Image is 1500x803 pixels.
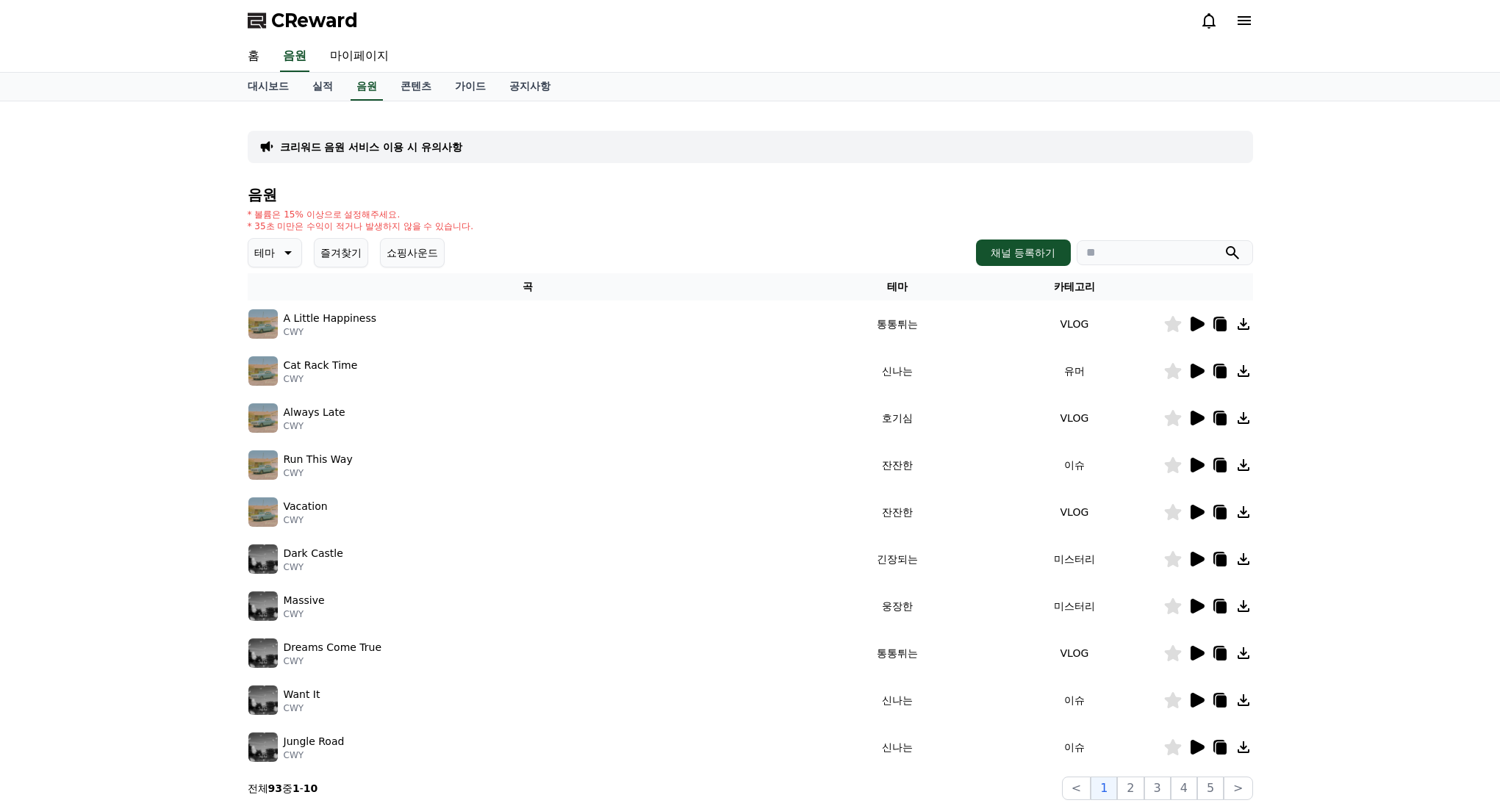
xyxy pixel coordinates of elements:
[248,591,278,621] img: music
[808,348,986,395] td: 신나는
[808,395,986,442] td: 호기심
[389,73,443,101] a: 콘텐츠
[1091,777,1117,800] button: 1
[808,677,986,724] td: 신나는
[284,687,320,702] p: Want It
[248,9,358,32] a: CReward
[284,546,343,561] p: Dark Castle
[248,356,278,386] img: music
[248,544,278,574] img: music
[986,630,1163,677] td: VLOG
[1197,777,1224,800] button: 5
[986,273,1163,300] th: 카테고리
[248,450,278,480] img: music
[236,73,301,101] a: 대시보드
[808,489,986,536] td: 잔잔한
[301,73,345,101] a: 실적
[284,608,325,620] p: CWY
[284,452,353,467] p: Run This Way
[443,73,498,101] a: 가이드
[293,782,300,794] strong: 1
[280,41,309,72] a: 음원
[280,140,462,154] a: 크리워드 음원 서비스 이용 시 유의사항
[248,403,278,433] img: music
[284,702,320,714] p: CWY
[808,630,986,677] td: 통통튀는
[986,348,1163,395] td: 유머
[808,442,986,489] td: 잔잔한
[248,187,1253,203] h4: 음원
[271,9,358,32] span: CReward
[1224,777,1252,800] button: >
[1171,777,1197,800] button: 4
[351,73,383,101] a: 음원
[284,499,328,514] p: Vacation
[248,309,278,339] img: music
[248,220,474,232] p: * 35초 미만은 수익이 적거나 발생하지 않을 수 있습니다.
[986,489,1163,536] td: VLOG
[248,638,278,668] img: music
[808,300,986,348] td: 통통튀는
[986,583,1163,630] td: 미스터리
[284,655,382,667] p: CWY
[976,240,1070,266] button: 채널 등록하기
[808,273,986,300] th: 테마
[986,300,1163,348] td: VLOG
[986,395,1163,442] td: VLOG
[314,238,368,267] button: 즐겨찾기
[284,514,328,526] p: CWY
[986,536,1163,583] td: 미스터리
[248,781,318,796] p: 전체 중 -
[986,677,1163,724] td: 이슈
[284,311,377,326] p: A Little Happiness
[318,41,401,72] a: 마이페이지
[808,536,986,583] td: 긴장되는
[284,467,353,479] p: CWY
[1117,777,1144,800] button: 2
[284,561,343,573] p: CWY
[380,238,445,267] button: 쇼핑사운드
[808,583,986,630] td: 웅장한
[248,238,302,267] button: 테마
[248,732,278,762] img: music
[1144,777,1171,800] button: 3
[808,724,986,771] td: 신나는
[284,326,377,338] p: CWY
[284,734,345,749] p: Jungle Road
[304,782,317,794] strong: 10
[284,420,345,432] p: CWY
[248,497,278,527] img: music
[254,242,275,263] p: 테마
[986,724,1163,771] td: 이슈
[284,405,345,420] p: Always Late
[284,749,345,761] p: CWY
[268,782,282,794] strong: 93
[498,73,562,101] a: 공지사항
[236,41,271,72] a: 홈
[248,209,474,220] p: * 볼륨은 15% 이상으로 설정해주세요.
[986,442,1163,489] td: 이슈
[284,593,325,608] p: Massive
[284,373,358,385] p: CWY
[248,273,809,300] th: 곡
[284,358,358,373] p: Cat Rack Time
[284,640,382,655] p: Dreams Come True
[248,685,278,715] img: music
[1062,777,1091,800] button: <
